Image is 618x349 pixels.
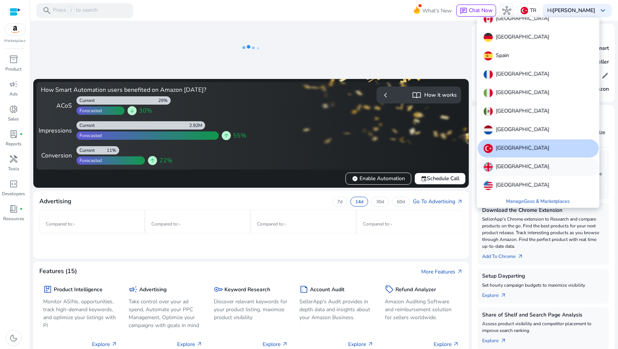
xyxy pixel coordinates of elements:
p: [GEOGRAPHIC_DATA] [496,33,550,42]
img: nl.svg [484,125,493,134]
p: [GEOGRAPHIC_DATA] [496,181,550,190]
img: ca.svg [484,14,493,23]
img: it.svg [484,88,493,97]
p: [GEOGRAPHIC_DATA] [496,125,550,134]
img: fr.svg [484,70,493,79]
p: [GEOGRAPHIC_DATA] [496,162,550,171]
p: [GEOGRAPHIC_DATA] [496,70,550,79]
img: tr.svg [484,144,493,153]
a: ManageGeos & Marketplaces [500,195,576,208]
p: [GEOGRAPHIC_DATA] [496,14,550,23]
p: Spain [496,51,509,60]
p: [GEOGRAPHIC_DATA] [496,88,550,97]
p: [GEOGRAPHIC_DATA] [496,107,550,116]
p: [GEOGRAPHIC_DATA] [496,144,550,153]
img: es.svg [484,51,493,60]
img: us.svg [484,181,493,190]
img: de.svg [484,33,493,42]
img: mx.svg [484,107,493,116]
img: uk.svg [484,162,493,171]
